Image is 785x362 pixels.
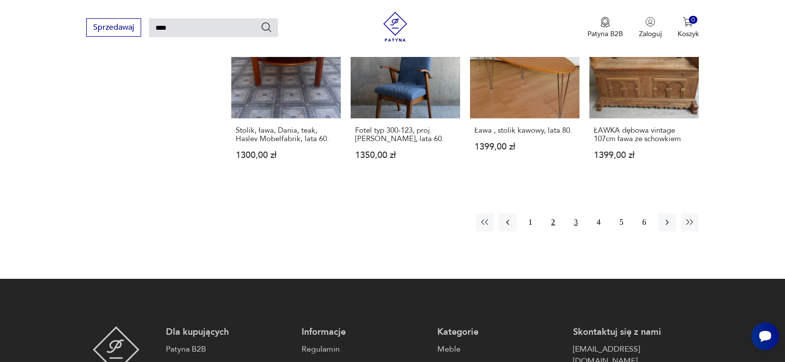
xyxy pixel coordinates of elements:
p: Dla kupujących [166,326,292,338]
img: Ikona koszyka [683,17,693,27]
button: Zaloguj [639,17,662,39]
h3: Ława , stolik kawowy, lata 80. [474,126,575,135]
p: Zaloguj [639,29,662,39]
img: Patyna - sklep z meblami i dekoracjami vintage [380,12,410,42]
button: 3 [567,213,585,231]
button: 2 [544,213,562,231]
p: 1399,00 zł [474,143,575,151]
button: 6 [635,213,653,231]
p: Kategorie [437,326,563,338]
a: Sprzedawaj [86,25,141,32]
a: Ława , stolik kawowy, lata 80.Ława , stolik kawowy, lata 80.1399,00 zł [470,9,579,179]
p: Koszyk [678,29,699,39]
button: Sprzedawaj [86,18,141,37]
div: 0 [689,16,697,24]
button: Patyna B2B [587,17,623,39]
p: Patyna B2B [587,29,623,39]
a: Regulamin [302,343,427,355]
p: 1399,00 zł [594,151,694,159]
a: ŁAWKA dębowa vintage 107cm ława ze schowkiemŁAWKA dębowa vintage 107cm ława ze schowkiem1399,00 zł [589,9,699,179]
button: 5 [613,213,630,231]
a: Ikona medaluPatyna B2B [587,17,623,39]
p: 1300,00 zł [236,151,336,159]
a: Patyna B2B [166,343,292,355]
p: 1350,00 zł [355,151,456,159]
a: KlasykFotel typ 300-123, proj. Mieczysława Puchały, lata 60.Fotel typ 300-123, proj. [PERSON_NAME... [351,9,460,179]
img: Ikonka użytkownika [645,17,655,27]
iframe: Smartsupp widget button [751,322,779,350]
button: 4 [590,213,608,231]
img: Ikona medalu [600,17,610,28]
h3: Fotel typ 300-123, proj. [PERSON_NAME], lata 60. [355,126,456,143]
a: Stolik, ława, Dania, teak, Haslev Mobelfabrik, lata 60.Stolik, ława, Dania, teak, Haslev Mobelfab... [231,9,341,179]
button: Szukaj [261,21,272,33]
h3: ŁAWKA dębowa vintage 107cm ława ze schowkiem [594,126,694,143]
p: Skontaktuj się z nami [573,326,699,338]
button: 1 [522,213,539,231]
a: Meble [437,343,563,355]
h3: Stolik, ława, Dania, teak, Haslev Mobelfabrik, lata 60. [236,126,336,143]
button: 0Koszyk [678,17,699,39]
p: Informacje [302,326,427,338]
